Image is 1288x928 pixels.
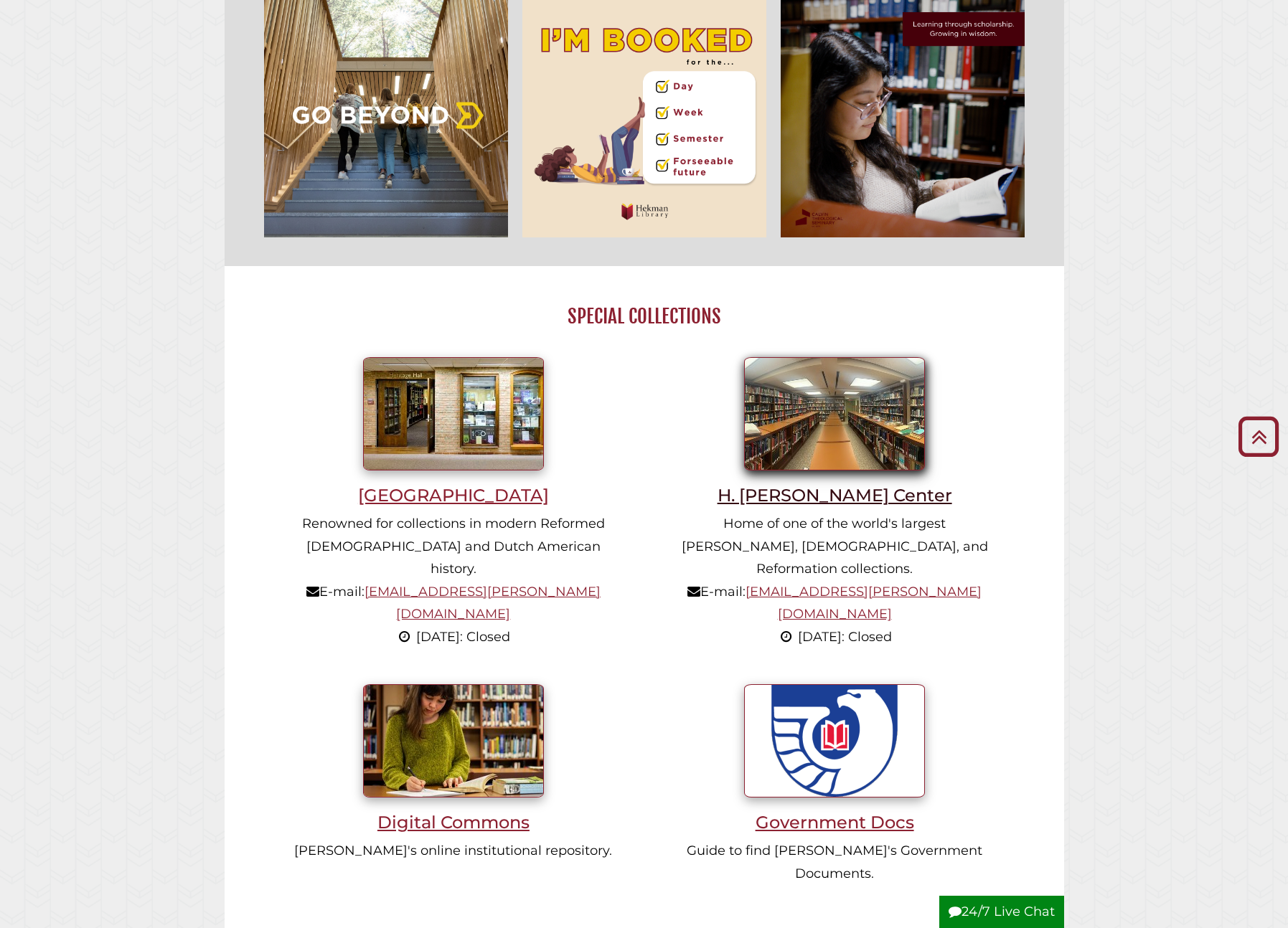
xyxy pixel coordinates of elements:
img: Heritage Hall entrance [363,357,544,470]
img: Student writing inside library [363,684,544,797]
p: Home of one of the world's largest [PERSON_NAME], [DEMOGRAPHIC_DATA], and Reformation collections... [669,513,999,648]
h3: [GEOGRAPHIC_DATA] [288,485,618,506]
h3: Government Docs [669,812,999,833]
a: Back to Top [1233,425,1284,448]
a: [EMAIL_ADDRESS][PERSON_NAME][DOMAIN_NAME] [365,584,601,622]
p: [PERSON_NAME]'s online institutional repository. [288,840,618,863]
img: Inside Meeter Center [744,357,925,470]
h2: Special Collections [263,304,1025,328]
span: [DATE]: Closed [416,629,510,645]
h3: Digital Commons [288,812,618,833]
a: [EMAIL_ADDRESS][PERSON_NAME][DOMAIN_NAME] [746,584,982,622]
p: Guide to find [PERSON_NAME]'s Government Documents. [669,840,999,885]
a: H. [PERSON_NAME] Center [669,405,999,506]
a: [GEOGRAPHIC_DATA] [288,405,618,506]
a: Digital Commons [288,732,618,833]
img: U.S. Government Documents seal [744,684,925,797]
a: Government Docs [669,732,999,833]
h3: H. [PERSON_NAME] Center [669,485,999,506]
span: [DATE]: Closed [798,629,892,645]
p: Renowned for collections in modern Reformed [DEMOGRAPHIC_DATA] and Dutch American history. E-mail: [288,513,618,648]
